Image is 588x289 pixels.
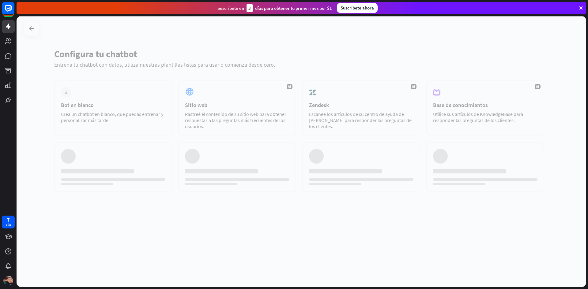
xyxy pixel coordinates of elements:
[255,5,332,11] font: días para obtener tu primer mes por $1
[248,5,251,11] font: 3
[7,216,10,224] font: 7
[6,223,11,227] font: días
[2,216,15,228] a: 7 días
[217,5,244,11] font: Suscríbete en
[341,5,374,11] font: Suscríbete ahora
